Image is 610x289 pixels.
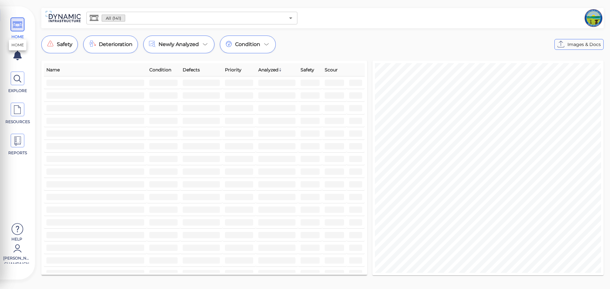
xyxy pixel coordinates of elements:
span: [PERSON_NAME] Champaign [GEOGRAPHIC_DATA] [3,255,30,264]
span: REPORTS [4,150,31,156]
span: Help [3,236,30,241]
span: Scour [325,66,338,74]
span: Safety [57,41,72,48]
span: All (141) [102,15,125,21]
span: Newly Analyzed [159,41,199,48]
canvas: Map [375,63,601,273]
button: Open [286,14,295,23]
img: sort_z_to_a [278,68,282,72]
span: Safety [301,66,314,74]
span: HOME [4,34,31,40]
span: EXPLORE [4,88,31,94]
span: Name [46,66,60,74]
iframe: Chat [583,260,605,284]
span: Images & Docs [567,41,601,48]
span: Defects [183,66,200,74]
span: Analyzed [258,66,282,74]
span: Condition [149,66,171,74]
span: Priority [225,66,241,74]
span: Condition [235,41,260,48]
span: Deterioration [99,41,132,48]
span: RESOURCES [4,119,31,125]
